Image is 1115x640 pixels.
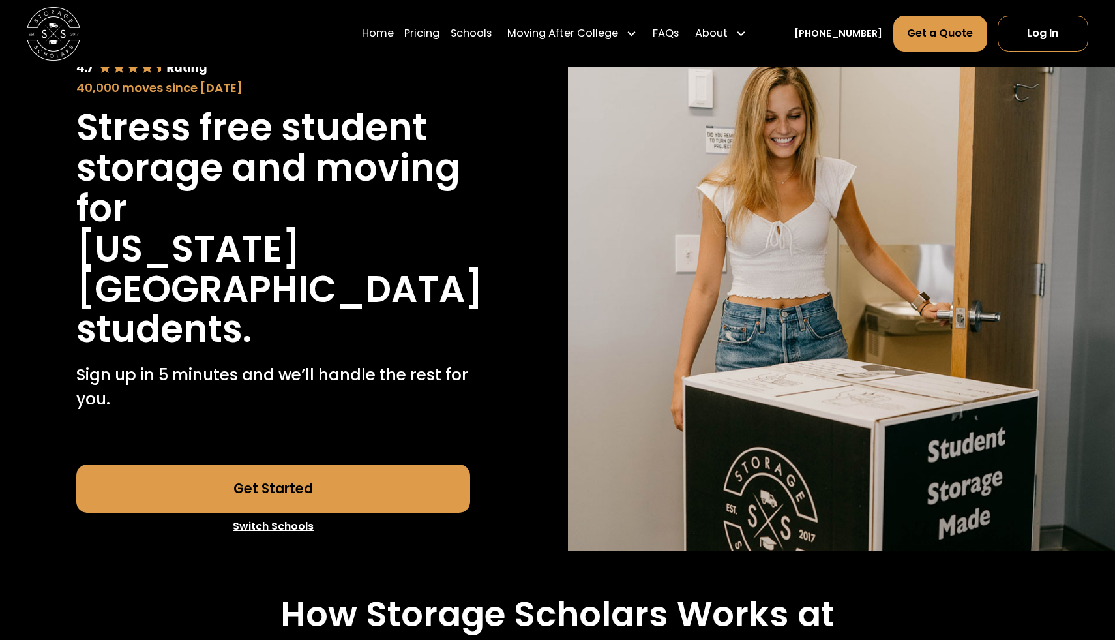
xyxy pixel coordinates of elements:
a: Pricing [404,15,439,52]
h1: students. [76,309,252,350]
a: [PHONE_NUMBER] [794,26,882,40]
a: FAQs [653,15,679,52]
div: 40,000 moves since [DATE] [76,79,470,97]
a: Home [362,15,394,52]
a: Schools [451,15,492,52]
p: Sign up in 5 minutes and we’ll handle the rest for you. [76,363,470,412]
a: Get Started [76,465,470,513]
div: Moving After College [502,15,642,52]
a: Log In [998,16,1088,52]
div: Moving After College [507,25,618,42]
h2: How Storage Scholars Works at [280,594,835,635]
img: Storage Scholars main logo [27,7,80,60]
div: About [690,15,752,52]
h1: Stress free student storage and moving for [76,108,470,229]
h1: [US_STATE][GEOGRAPHIC_DATA] [76,229,483,310]
a: Switch Schools [76,513,470,540]
img: Storage Scholars will have everything waiting for you in your room when you arrive to campus. [568,16,1115,551]
div: About [695,25,728,42]
a: Get a Quote [893,16,987,52]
